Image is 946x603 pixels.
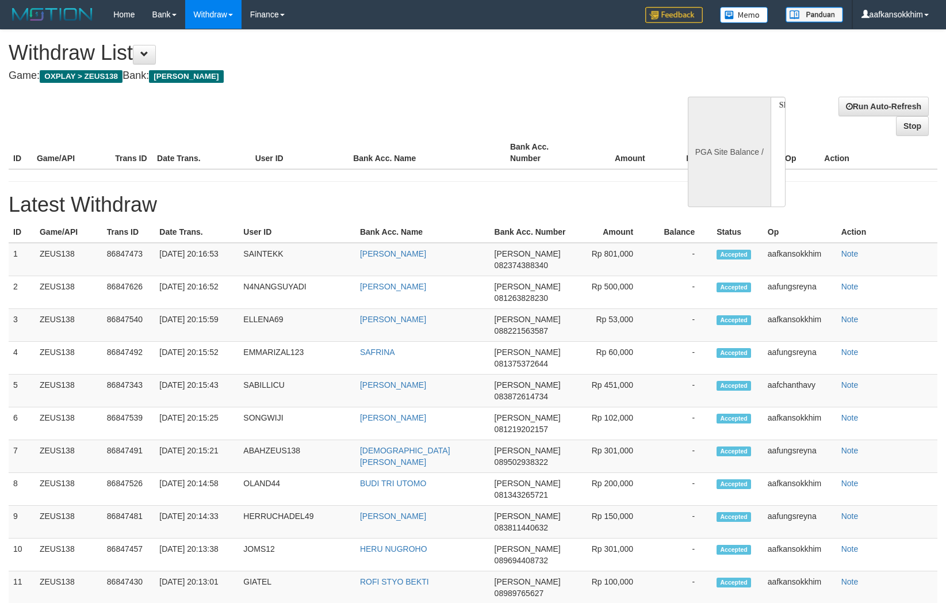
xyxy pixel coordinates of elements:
[896,116,929,136] a: Stop
[239,276,355,309] td: N4NANGSUYADI
[149,70,223,83] span: [PERSON_NAME]
[102,309,155,342] td: 86847540
[763,473,837,506] td: aafkansokkhim
[35,375,102,407] td: ZEUS138
[155,539,239,571] td: [DATE] 20:13:38
[578,342,650,375] td: Rp 60,000
[155,440,239,473] td: [DATE] 20:15:21
[495,490,548,499] span: 081343265721
[239,407,355,440] td: SONGWIJI
[152,136,251,169] th: Date Trans.
[102,473,155,506] td: 86847526
[155,309,239,342] td: [DATE] 20:15:59
[763,407,837,440] td: aafkansokkhim
[155,243,239,276] td: [DATE] 20:16:53
[35,309,102,342] td: ZEUS138
[495,577,561,586] span: [PERSON_NAME]
[35,222,102,243] th: Game/API
[841,315,859,324] a: Note
[495,249,561,258] span: [PERSON_NAME]
[155,276,239,309] td: [DATE] 20:16:52
[239,506,355,539] td: HERRUCHADEL49
[239,342,355,375] td: EMMARIZAL123
[9,407,35,440] td: 6
[495,425,548,434] span: 081219202157
[841,413,859,422] a: Note
[9,342,35,375] td: 4
[763,440,837,473] td: aafungsreyna
[650,506,712,539] td: -
[9,539,35,571] td: 10
[650,309,712,342] td: -
[9,506,35,539] td: 9
[35,506,102,539] td: ZEUS138
[717,250,751,259] span: Accepted
[841,380,859,390] a: Note
[360,348,395,357] a: SAFRINA
[9,70,619,82] h4: Game: Bank:
[102,539,155,571] td: 86847457
[763,342,837,375] td: aafungsreyna
[9,193,937,216] h1: Latest Withdraw
[837,222,937,243] th: Action
[102,440,155,473] td: 86847491
[495,315,561,324] span: [PERSON_NAME]
[239,539,355,571] td: JOMS12
[9,222,35,243] th: ID
[717,446,751,456] span: Accepted
[650,440,712,473] td: -
[155,473,239,506] td: [DATE] 20:14:58
[717,381,751,391] span: Accepted
[841,446,859,455] a: Note
[155,375,239,407] td: [DATE] 20:15:43
[763,309,837,342] td: aafkansokkhim
[495,261,548,270] span: 082374388340
[495,446,561,455] span: [PERSON_NAME]
[360,512,426,521] a: [PERSON_NAME]
[35,473,102,506] td: ZEUS138
[495,512,561,521] span: [PERSON_NAME]
[578,407,650,440] td: Rp 102,000
[35,440,102,473] td: ZEUS138
[9,440,35,473] td: 7
[495,544,561,554] span: [PERSON_NAME]
[35,407,102,440] td: ZEUS138
[355,222,490,243] th: Bank Acc. Name
[645,7,703,23] img: Feedback.jpg
[9,473,35,506] td: 8
[495,359,548,368] span: 081375372644
[495,380,561,390] span: [PERSON_NAME]
[102,243,155,276] td: 86847473
[35,342,102,375] td: ZEUS138
[578,276,650,309] td: Rp 500,000
[239,243,355,276] td: SAINTEKK
[495,293,548,303] span: 081263828230
[9,243,35,276] td: 1
[786,7,843,22] img: panduan.png
[841,249,859,258] a: Note
[650,375,712,407] td: -
[763,243,837,276] td: aafkansokkhim
[650,222,712,243] th: Balance
[495,348,561,357] span: [PERSON_NAME]
[578,309,650,342] td: Rp 53,000
[495,556,548,565] span: 089694408732
[32,136,110,169] th: Game/API
[712,222,763,243] th: Status
[360,315,426,324] a: [PERSON_NAME]
[239,440,355,473] td: ABAHZEUS138
[360,479,426,488] a: BUDI TRI UTOMO
[841,512,859,521] a: Note
[102,222,155,243] th: Trans ID
[251,136,349,169] th: User ID
[717,512,751,522] span: Accepted
[360,544,427,554] a: HERU NUGROHO
[35,276,102,309] td: ZEUS138
[239,375,355,407] td: SABILLICU
[841,282,859,291] a: Note
[763,222,837,243] th: Op
[717,578,751,587] span: Accepted
[763,375,837,407] td: aafchanthavy
[495,589,544,598] span: 08989765627
[155,222,239,243] th: Date Trans.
